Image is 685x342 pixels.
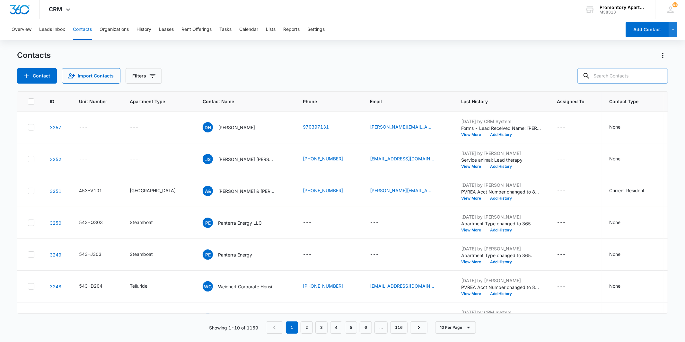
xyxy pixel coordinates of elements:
[203,313,213,323] span: S
[345,321,357,334] a: Page 5
[62,68,120,84] button: Import Contacts
[370,283,446,290] div: Email - sourcing@weichertch.com - Select to Edit Field
[49,6,63,13] span: CRM
[239,19,258,40] button: Calendar
[486,228,516,232] button: Add History
[79,283,102,289] div: 543-D204
[203,281,213,292] span: WC
[130,123,138,131] div: ---
[17,68,57,84] button: Add Contact
[79,155,99,163] div: Unit Number - - Select to Edit Field
[370,155,434,162] a: [EMAIL_ADDRESS][DOMAIN_NAME]
[486,196,516,200] button: Add History
[303,283,355,290] div: Phone - (973) 630-5339 - Select to Edit Field
[461,98,532,105] span: Last History
[609,283,632,290] div: Contact Type - None - Select to Edit Field
[50,284,61,289] a: Navigate to contact details page for Weichert Corporate Housing
[600,10,646,14] div: account id
[130,155,138,163] div: ---
[360,321,372,334] a: Page 6
[461,220,541,227] p: Apartment Type changed to 365.
[461,252,541,259] p: Apartment Type changed to 365.
[370,219,379,227] div: ---
[461,277,541,284] p: [DATE] by [PERSON_NAME]
[461,213,541,220] p: [DATE] by [PERSON_NAME]
[181,19,212,40] button: Rent Offerings
[370,251,390,258] div: Email - - Select to Edit Field
[557,283,566,290] div: ---
[370,155,446,163] div: Email - schecterguy99@gmail.com - Select to Edit Field
[203,122,213,132] span: DH
[461,228,486,232] button: View More
[130,98,187,105] span: Apartment Type
[50,188,61,194] a: Navigate to contact details page for Alexis & Joel Jensen
[557,187,577,195] div: Assigned To - - Select to Edit Field
[672,2,678,7] div: notifications count
[461,284,541,291] p: PVREA Acct Number changed to 800199005.
[600,5,646,10] div: account name
[126,68,162,84] button: Filters
[17,50,51,60] h1: Contacts
[609,187,645,194] div: Current Resident
[461,292,486,296] button: View More
[203,122,267,132] div: Contact Name - Delaney Hernandez - Select to Edit Field
[609,123,620,130] div: None
[626,22,669,37] button: Add Contact
[557,98,584,105] span: Assigned To
[50,252,61,257] a: Navigate to contact details page for Panterra Energy
[461,196,486,200] button: View More
[609,98,647,105] span: Contact Type
[577,68,668,84] input: Search Contacts
[218,220,262,226] p: Panterra Energy LLC
[609,123,632,131] div: Contact Type - None - Select to Edit Field
[79,219,114,227] div: Unit Number - 543-Q303 - Select to Edit Field
[50,220,61,226] a: Navigate to contact details page for Panterra Energy LLC
[266,19,276,40] button: Lists
[370,98,436,105] span: Email
[218,251,252,258] p: Panterra Energy
[557,123,577,131] div: Assigned To - - Select to Edit Field
[609,155,620,162] div: None
[557,187,566,195] div: ---
[672,2,678,7] span: 61
[130,251,164,258] div: Apartment Type - Steamboat - Select to Edit Field
[303,155,343,162] a: [PHONE_NUMBER]
[486,165,516,168] button: Add History
[557,155,566,163] div: ---
[79,123,88,131] div: ---
[370,187,434,194] a: [PERSON_NAME][EMAIL_ADDRESS][DOMAIN_NAME]
[461,182,541,188] p: [DATE] by [PERSON_NAME]
[286,321,298,334] em: 1
[73,19,92,40] button: Contacts
[203,218,213,228] span: PE
[50,98,54,105] span: ID
[136,19,151,40] button: History
[370,219,390,227] div: Email - - Select to Edit Field
[609,219,632,227] div: Contact Type - None - Select to Edit Field
[303,219,312,227] div: ---
[79,155,88,163] div: ---
[461,188,541,195] p: PVREA Acct Number changed to 80130010.
[303,219,323,227] div: Phone - - Select to Edit Field
[609,219,620,226] div: None
[203,154,213,164] span: JS
[557,283,577,290] div: Assigned To - - Select to Edit Field
[219,19,232,40] button: Tasks
[609,251,632,258] div: Contact Type - None - Select to Edit Field
[303,251,312,258] div: ---
[203,218,273,228] div: Contact Name - Panterra Energy LLC - Select to Edit Field
[218,283,276,290] p: Weichert Corporate Housing
[370,187,446,195] div: Email - jensen.lex24@gmail.com - Select to Edit Field
[461,309,541,316] p: [DATE] by CRM System
[609,187,656,195] div: Contact Type - Current Resident - Select to Edit Field
[203,98,278,105] span: Contact Name
[218,124,255,131] p: [PERSON_NAME]
[315,321,328,334] a: Page 3
[203,313,267,323] div: Contact Name - Sophie - Select to Edit Field
[283,19,300,40] button: Reports
[609,155,632,163] div: Contact Type - None - Select to Edit Field
[130,219,153,226] div: Steamboat
[203,186,287,196] div: Contact Name - Alexis & Joel Jensen - Select to Edit Field
[303,187,343,194] a: [PHONE_NUMBER]
[130,283,147,289] div: Telluride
